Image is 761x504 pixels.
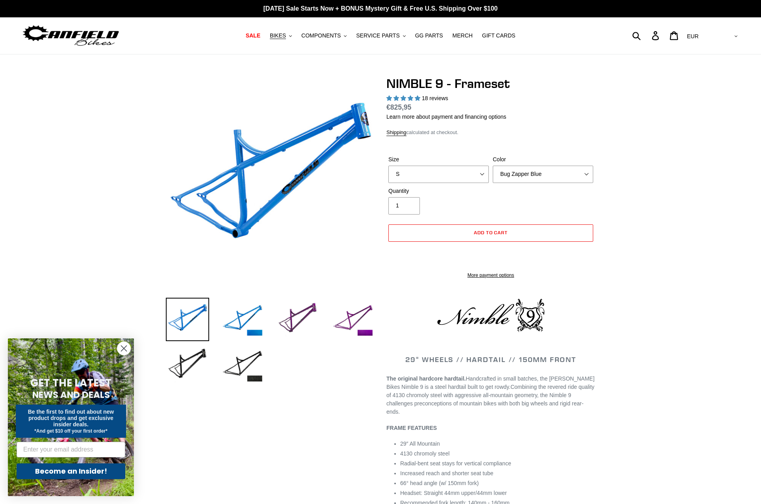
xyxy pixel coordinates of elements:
[386,129,595,136] div: calculated at checkout.
[221,343,264,387] img: Load image into Gallery viewer, NIMBLE 9 - Frameset
[28,409,114,427] span: Be the first to find out about new product drops and get exclusive insider deals.
[386,76,595,91] h1: NIMBLE 9 - Frameset
[166,298,209,341] img: Load image into Gallery viewer, NIMBLE 9 - Frameset
[270,32,286,39] span: BIKES
[117,342,131,355] button: Close dialog
[356,32,399,39] span: SERVICE PARTS
[493,155,593,164] label: Color
[32,388,110,401] span: NEWS AND DEALS
[242,30,264,41] a: SALE
[276,298,319,341] img: Load image into Gallery viewer, NIMBLE 9 - Frameset
[388,187,489,195] label: Quantity
[388,224,593,242] button: Add to cart
[415,32,443,39] span: GG PARTS
[388,246,593,263] iframe: PayPal-paypal
[422,95,448,101] span: 18 reviews
[386,425,437,431] b: FRAME FEATURES
[386,384,594,415] span: Combining the revered ride quality of 4130 chromoly steel with aggressive all-mountain geometry, ...
[453,32,473,39] span: MERCH
[400,480,479,486] span: 66° head angle (w/ 150mm fork)
[17,463,125,479] button: Become an Insider!
[400,450,449,457] span: 4130 chromoly steel
[331,298,375,341] img: Load image into Gallery viewer, NIMBLE 9 - Frameset
[411,30,447,41] a: GG PARTS
[400,460,511,467] span: Radial-bent seat stays for vertical compliance
[221,298,264,341] img: Load image into Gallery viewer, NIMBLE 9 - Frameset
[474,230,508,235] span: Add to cart
[34,428,107,434] span: *And get $10 off your first order*
[22,23,120,48] img: Canfield Bikes
[386,375,594,390] span: Handcrafted in small batches, the [PERSON_NAME] Bikes Nimble 9 is a steel hardtail built to get r...
[352,30,409,41] button: SERVICE PARTS
[482,32,516,39] span: GIFT CARDS
[386,375,466,382] strong: The original hardcore hardtail.
[297,30,351,41] button: COMPONENTS
[478,30,520,41] a: GIFT CARDS
[166,343,209,387] img: Load image into Gallery viewer, NIMBLE 9 - Frameset
[388,272,593,279] a: More payment options
[386,129,406,136] a: Shipping
[17,442,125,457] input: Enter your email address
[405,355,576,364] span: 29" WHEELS // HARDTAIL // 150MM FRONT
[388,155,489,164] label: Size
[400,441,440,447] span: 29″ All Mountain
[246,32,260,39] span: SALE
[386,103,411,111] span: €825,95
[386,95,422,101] span: 4.89 stars
[400,490,507,496] span: Headset: Straight 44mm upper/44mm lower
[637,27,657,44] input: Search
[386,114,506,120] a: Learn more about payment and financing options
[449,30,477,41] a: MERCH
[30,376,111,390] span: GET THE LATEST
[301,32,341,39] span: COMPONENTS
[400,470,494,476] span: Increased reach and shorter seat tube
[266,30,296,41] button: BIKES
